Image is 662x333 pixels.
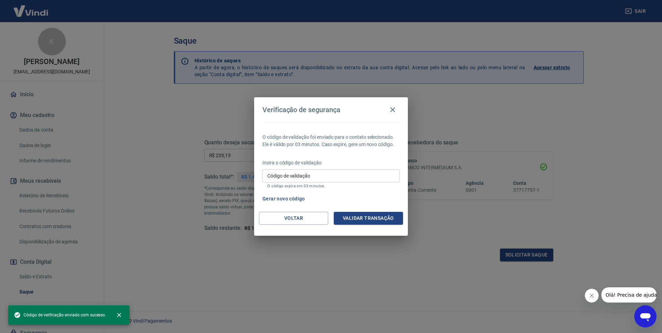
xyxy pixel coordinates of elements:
button: Gerar novo código [260,192,308,205]
iframe: Fechar mensagem [585,289,599,303]
button: Voltar [259,212,328,225]
p: O código de validação foi enviado para o contato selecionado. Ele é válido por 03 minutos. Caso e... [262,134,400,148]
p: Insira o código de validação [262,159,400,166]
button: Validar transação [334,212,403,225]
h4: Verificação de segurança [262,106,340,114]
p: O código expira em 03 minutos. [267,184,395,188]
span: Código de verificação enviado com sucesso. [14,312,106,318]
button: close [111,307,127,323]
iframe: Botão para abrir a janela de mensagens [634,305,656,327]
iframe: Mensagem da empresa [601,287,656,303]
span: Olá! Precisa de ajuda? [4,5,58,10]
